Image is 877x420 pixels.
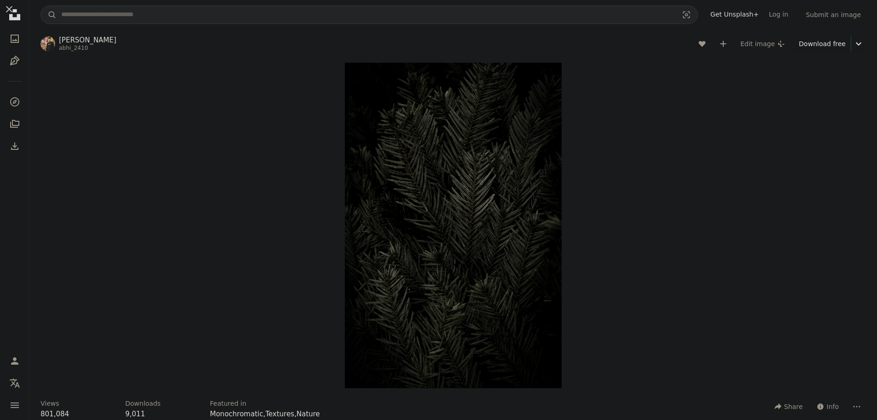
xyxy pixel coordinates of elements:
a: abhi_2410 [59,45,88,51]
img: Go to Abhishek Tewari's profile [41,36,55,51]
span: , [263,410,266,418]
button: Edit image [736,36,790,51]
button: Add to Collection [714,36,732,51]
a: Log in [764,7,793,22]
h3: Featured in [210,399,246,408]
button: Submit an image [801,7,866,22]
a: Explore [6,93,24,111]
a: [PERSON_NAME] [59,35,116,45]
button: Menu [6,396,24,414]
a: Collections [6,115,24,133]
button: Share this image [769,399,807,414]
button: Search Unsplash [41,6,57,24]
button: Visual search [675,6,697,24]
a: Download free [794,36,851,51]
img: a close up of a pine tree branch [345,63,562,388]
h3: Views [41,399,59,408]
span: Info [827,400,839,414]
h3: Downloads [125,399,161,408]
a: Nature [296,410,320,418]
a: Photos [6,30,24,48]
a: Monochromatic [210,410,263,418]
button: Zoom in on this image [345,63,562,388]
form: Find visuals sitewide [41,6,698,24]
button: Stats about this image [812,399,844,414]
button: Language [6,374,24,392]
a: Download History [6,137,24,155]
a: Illustrations [6,52,24,70]
a: Log in / Sign up [6,352,24,370]
span: 801,084 [41,410,69,418]
a: Textures [265,410,294,418]
button: Like [693,36,711,51]
span: , [294,410,296,418]
span: Share [784,400,802,414]
span: 9,011 [125,410,145,418]
button: Choose download size [851,36,866,51]
a: Get Unsplash+ [705,7,764,22]
button: More Actions [848,399,866,414]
